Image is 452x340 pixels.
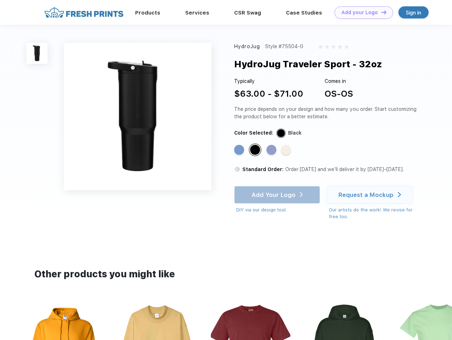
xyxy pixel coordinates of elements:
img: gray_star.svg [338,45,342,49]
div: Color Selected: [234,129,273,137]
div: Our artists do the work! We revise for free too. [329,206,419,220]
img: func=resize&h=100 [27,43,48,64]
a: Products [135,10,160,16]
img: white arrow [398,192,401,197]
div: Sign in [406,8,421,17]
div: HydroJug [234,43,260,50]
div: Black [288,129,302,137]
img: fo%20logo%202.webp [42,6,126,19]
div: Cream [281,145,291,155]
div: $63.00 - $71.00 [234,87,303,100]
span: Order [DATE] and we’ll deliver it by [DATE]–[DATE]. [285,166,404,172]
img: standard order [234,166,241,172]
div: Black [250,145,260,155]
img: gray_star.svg [318,45,323,49]
img: gray_star.svg [325,45,329,49]
div: The price depends on your design and how many you order. Start customizing the product below for ... [234,106,419,120]
img: func=resize&h=640 [64,43,211,190]
img: DT [381,10,386,14]
div: Add your Logo [341,10,378,16]
div: Light Blue [234,145,244,155]
div: DIY via our design tool. [236,206,320,214]
div: OS-OS [325,87,353,100]
div: Typically [234,78,303,85]
div: Peri [266,145,276,155]
div: HydroJug Traveler Sport - 32oz [234,57,382,71]
div: Other products you might like [34,267,417,281]
img: gray_star.svg [344,45,349,49]
div: Comes in [325,78,353,85]
div: Request a Mockup [338,191,393,198]
a: Sign in [398,6,429,18]
img: gray_star.svg [331,45,336,49]
span: Standard Order: [242,166,283,172]
div: Style #75504-G [265,43,303,50]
